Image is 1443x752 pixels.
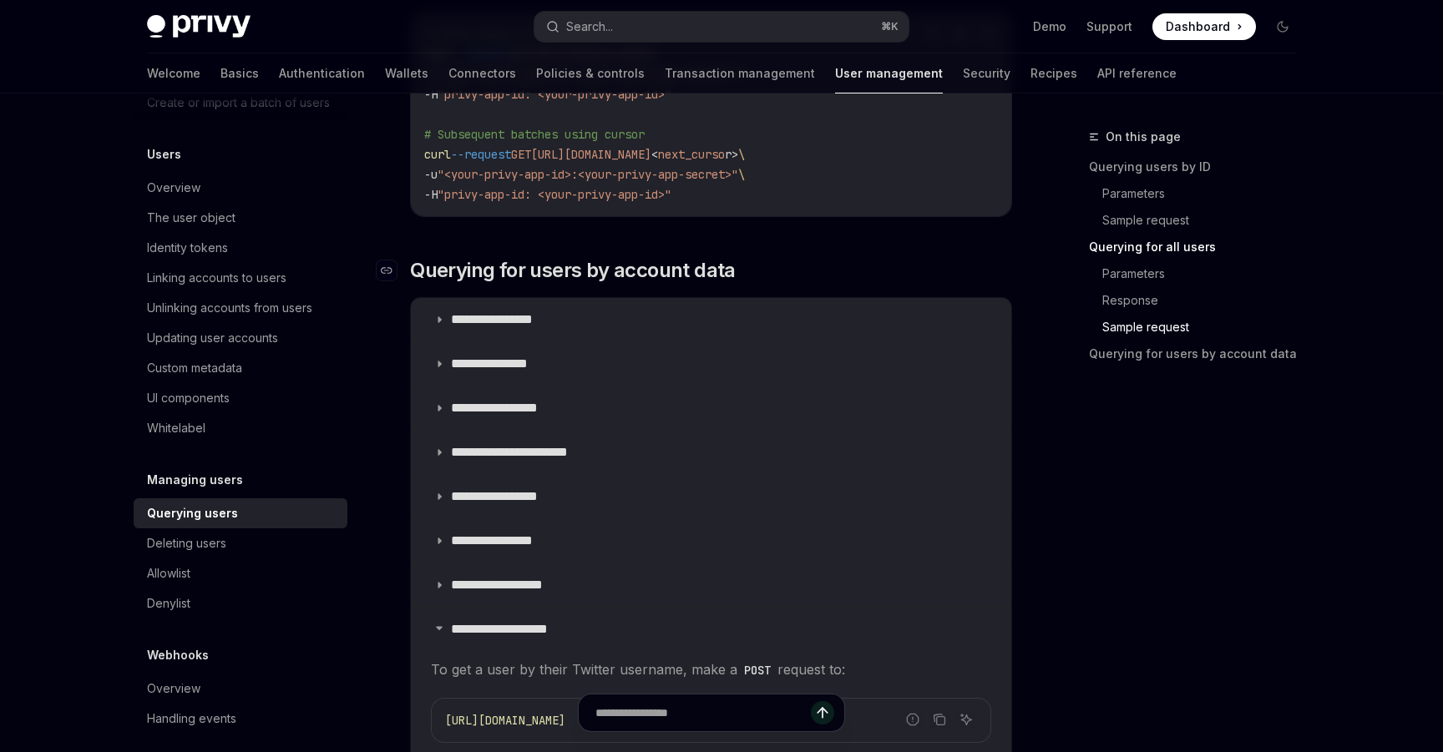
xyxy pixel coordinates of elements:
[134,674,347,704] a: Overview
[438,87,671,102] span: "privy-app-id: <your-privy-app-id>"
[134,528,347,558] a: Deleting users
[147,388,230,408] div: UI components
[534,12,909,42] button: Search...⌘K
[147,15,251,38] img: dark logo
[881,20,899,33] span: ⌘ K
[134,383,347,413] a: UI components
[134,558,347,588] a: Allowlist
[134,353,347,383] a: Custom metadata
[1166,18,1230,35] span: Dashboard
[134,413,347,443] a: Whitelabel
[658,147,725,162] span: next_curso
[385,53,428,93] a: Wallets
[147,328,278,348] div: Updating user accounts
[134,263,347,293] a: Linking accounts to users
[737,661,777,679] code: POST
[279,53,365,93] a: Authentication
[1086,18,1132,35] a: Support
[147,144,181,164] h5: Users
[738,167,745,182] span: \
[424,187,438,202] span: -H
[147,679,200,699] div: Overview
[1030,53,1077,93] a: Recipes
[1102,207,1309,234] a: Sample request
[134,498,347,528] a: Querying users
[134,293,347,323] a: Unlinking accounts from users
[147,503,238,523] div: Querying users
[147,470,243,490] h5: Managing users
[511,147,531,162] span: GET
[147,268,286,288] div: Linking accounts to users
[410,257,736,284] span: Querying for users by account data
[134,323,347,353] a: Updating user accounts
[566,17,613,37] div: Search...
[651,147,658,162] span: <
[424,147,451,162] span: curl
[220,53,259,93] a: Basics
[963,53,1010,93] a: Security
[1089,341,1309,367] a: Querying for users by account data
[1106,127,1181,147] span: On this page
[451,147,511,162] span: --request
[531,147,651,162] span: [URL][DOMAIN_NAME]
[1152,13,1256,40] a: Dashboard
[438,167,738,182] span: "<your-privy-app-id>:<your-privy-app-secret>"
[1033,18,1066,35] a: Demo
[424,127,645,142] span: # Subsequent batches using cursor
[377,257,410,284] a: Navigate to header
[1089,154,1309,180] a: Querying users by ID
[1089,234,1309,260] a: Querying for all users
[732,147,738,162] span: >
[147,178,200,198] div: Overview
[811,701,834,724] button: Send message
[147,418,205,438] div: Whitelabel
[134,173,347,203] a: Overview
[147,563,190,583] div: Allowlist
[147,709,236,729] div: Handling events
[147,593,190,613] div: Denylist
[1102,180,1309,207] a: Parameters
[536,53,645,93] a: Policies & controls
[738,147,745,162] span: \
[147,298,312,318] div: Unlinking accounts from users
[424,87,438,102] span: -H
[665,53,815,93] a: Transaction management
[448,53,516,93] a: Connectors
[147,533,226,553] div: Deleting users
[1102,260,1309,287] a: Parameters
[438,187,671,202] span: "privy-app-id: <your-privy-app-id>"
[147,358,242,378] div: Custom metadata
[424,167,438,182] span: -u
[134,203,347,233] a: The user object
[134,588,347,618] a: Denylist
[1102,314,1309,341] a: Sample request
[1097,53,1177,93] a: API reference
[1269,13,1296,40] button: Toggle dark mode
[134,233,347,263] a: Identity tokens
[431,658,991,681] span: To get a user by their Twitter username, make a request to:
[134,704,347,734] a: Handling events
[147,208,235,228] div: The user object
[1102,287,1309,314] a: Response
[725,147,732,162] span: r
[147,645,209,665] h5: Webhooks
[835,53,943,93] a: User management
[147,238,228,258] div: Identity tokens
[147,53,200,93] a: Welcome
